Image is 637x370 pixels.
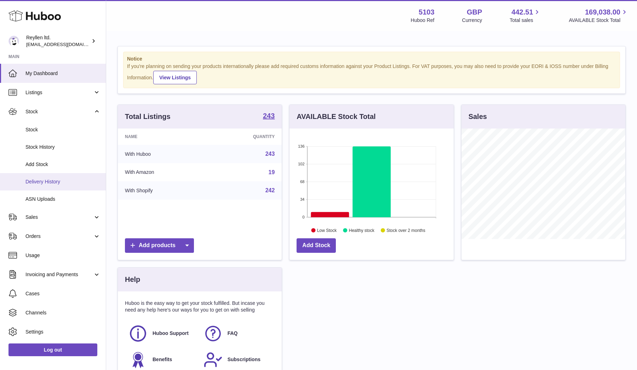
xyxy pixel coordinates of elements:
[569,7,629,24] a: 169,038.00 AVAILABLE Stock Total
[265,187,275,193] a: 242
[125,275,140,284] h3: Help
[25,196,101,203] span: ASN Uploads
[25,329,101,335] span: Settings
[153,71,197,84] a: View Listings
[125,112,171,121] h3: Total Listings
[269,169,275,175] a: 19
[228,330,238,337] span: FAQ
[25,144,101,150] span: Stock History
[25,309,101,316] span: Channels
[128,324,196,343] a: Huboo Support
[263,112,275,119] strong: 243
[203,324,271,343] a: FAQ
[300,197,305,201] text: 34
[25,178,101,185] span: Delivery History
[228,356,260,363] span: Subscriptions
[510,17,541,24] span: Total sales
[419,7,435,17] strong: 5103
[511,7,533,17] span: 442.51
[203,350,271,369] a: Subscriptions
[25,214,93,221] span: Sales
[118,181,208,200] td: With Shopify
[469,112,487,121] h3: Sales
[128,350,196,369] a: Benefits
[25,161,101,168] span: Add Stock
[125,238,194,253] a: Add products
[298,144,304,148] text: 136
[298,162,304,166] text: 102
[387,228,425,233] text: Stock over 2 months
[303,215,305,219] text: 0
[265,151,275,157] a: 243
[569,17,629,24] span: AVAILABLE Stock Total
[317,228,337,233] text: Low Stock
[25,108,93,115] span: Stock
[25,70,101,77] span: My Dashboard
[127,56,616,62] strong: Notice
[153,330,189,337] span: Huboo Support
[118,163,208,182] td: With Amazon
[8,343,97,356] a: Log out
[25,233,93,240] span: Orders
[8,36,19,46] img: reyllen@reyllen.com
[510,7,541,24] a: 442.51 Total sales
[25,252,101,259] span: Usage
[26,34,90,48] div: Reyllen ltd.
[25,89,93,96] span: Listings
[25,271,93,278] span: Invoicing and Payments
[25,126,101,133] span: Stock
[297,112,375,121] h3: AVAILABLE Stock Total
[349,228,375,233] text: Healthy stock
[153,356,172,363] span: Benefits
[411,17,435,24] div: Huboo Ref
[127,63,616,84] div: If you're planning on sending your products internationally please add required customs informati...
[462,17,482,24] div: Currency
[118,129,208,145] th: Name
[263,112,275,121] a: 243
[25,290,101,297] span: Cases
[585,7,620,17] span: 169,038.00
[297,238,336,253] a: Add Stock
[467,7,482,17] strong: GBP
[125,300,275,313] p: Huboo is the easy way to get your stock fulfilled. But incase you need any help here's our ways f...
[118,145,208,163] td: With Huboo
[300,180,305,184] text: 68
[208,129,282,145] th: Quantity
[26,41,104,47] span: [EMAIL_ADDRESS][DOMAIN_NAME]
